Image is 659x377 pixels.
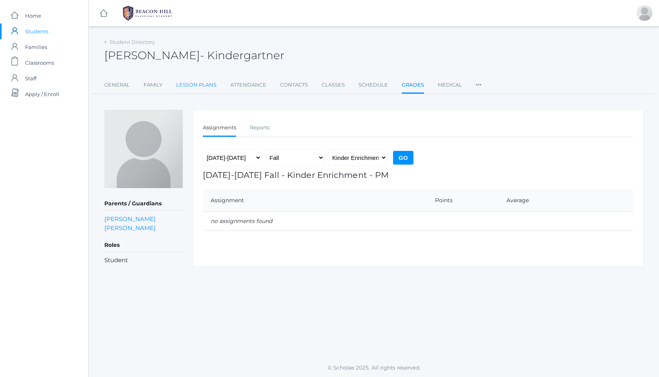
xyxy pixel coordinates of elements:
[200,49,284,62] span: - Kindergartner
[359,77,388,93] a: Schedule
[203,120,236,137] a: Assignments
[25,8,41,24] span: Home
[203,170,633,179] h1: [DATE]-[DATE] Fall - Kinder Enrichment - PM
[104,239,183,252] h5: Roles
[637,5,652,21] div: Lew Soratorio
[104,197,183,210] h5: Parents / Guardians
[211,217,272,225] em: no assignments found
[109,39,155,45] a: Student Directory
[118,4,177,23] img: 1_BHCALogos-05.png
[280,77,308,93] a: Contacts
[25,24,48,39] span: Students
[402,77,424,94] a: Grades
[230,77,266,93] a: Attendance
[203,189,384,212] th: Assignment
[104,49,284,62] h2: [PERSON_NAME]
[25,86,59,102] span: Apply / Enroll
[25,55,54,71] span: Classrooms
[438,77,462,93] a: Medical
[25,71,36,86] span: Staff
[25,39,47,55] span: Families
[322,77,345,93] a: Classes
[144,77,162,93] a: Family
[393,151,413,165] input: Go
[384,189,499,212] th: Points
[104,223,156,232] a: [PERSON_NAME]
[104,214,156,223] a: [PERSON_NAME]
[89,364,659,372] p: © Scholae 2025. All rights reserved.
[499,189,633,212] th: Average
[250,120,269,136] a: Reports
[104,256,183,265] li: Student
[104,77,130,93] a: General
[104,110,183,188] img: Kailo Soratorio
[176,77,217,93] a: Lesson Plans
